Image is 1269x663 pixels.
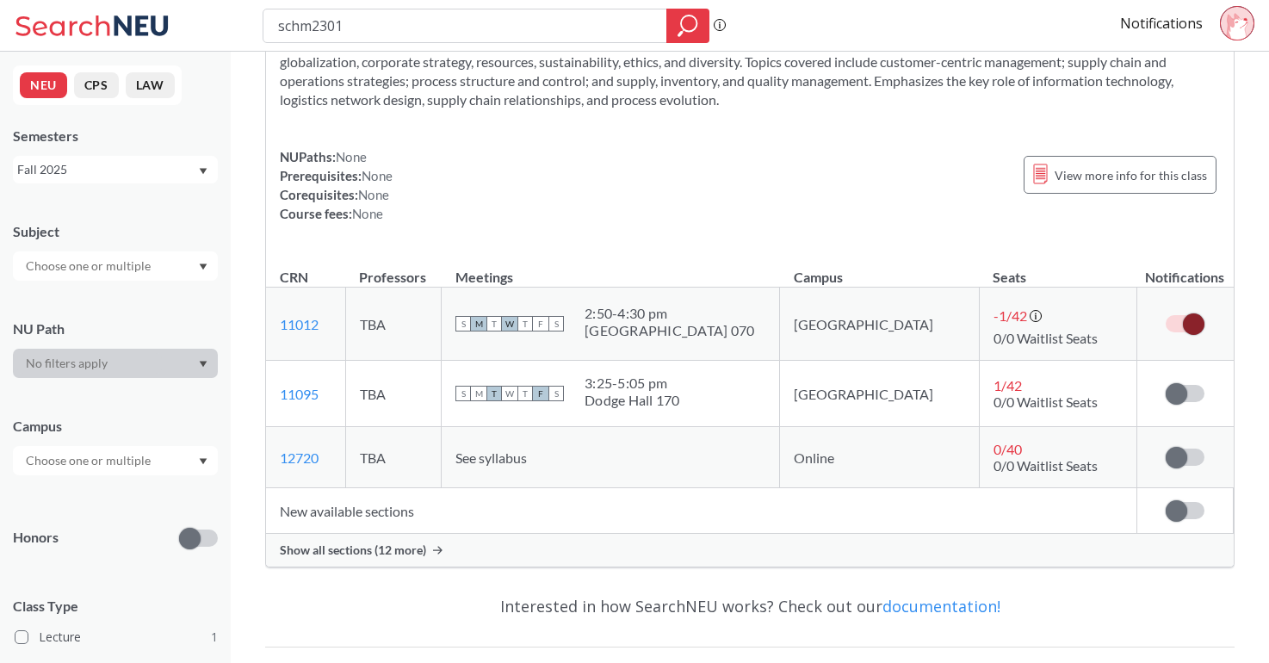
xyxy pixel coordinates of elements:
[276,11,654,40] input: Class, professor, course number, "phrase"
[502,386,517,401] span: W
[336,149,367,164] span: None
[548,316,564,331] span: S
[13,417,218,436] div: Campus
[13,156,218,183] div: Fall 2025Dropdown arrow
[345,427,442,488] td: TBA
[502,316,517,331] span: W
[780,251,980,288] th: Campus
[585,305,754,322] div: 2:50 - 4:30 pm
[74,72,119,98] button: CPS
[199,263,207,270] svg: Dropdown arrow
[13,597,218,616] span: Class Type
[517,386,533,401] span: T
[994,457,1098,474] span: 0/0 Waitlist Seats
[17,160,197,179] div: Fall 2025
[1120,14,1203,33] a: Notifications
[533,316,548,331] span: F
[280,542,426,558] span: Show all sections (12 more)
[666,9,709,43] div: magnifying glass
[780,361,980,427] td: [GEOGRAPHIC_DATA]
[17,450,162,471] input: Choose one or multiple
[455,316,471,331] span: S
[265,581,1235,631] div: Interested in how SearchNEU works? Check out our
[548,386,564,401] span: S
[585,375,680,392] div: 3:25 - 5:05 pm
[994,307,1027,324] span: -1 / 42
[994,377,1022,393] span: 1 / 42
[994,441,1022,457] span: 0 / 40
[780,427,980,488] td: Online
[486,316,502,331] span: T
[280,316,319,332] a: 11012
[471,386,486,401] span: M
[471,316,486,331] span: M
[780,288,980,361] td: [GEOGRAPHIC_DATA]
[358,187,389,202] span: None
[13,127,218,146] div: Semesters
[13,349,218,378] div: Dropdown arrow
[455,449,527,466] span: See syllabus
[585,322,754,339] div: [GEOGRAPHIC_DATA] 070
[280,449,319,466] a: 12720
[20,72,67,98] button: NEU
[352,206,383,221] span: None
[994,393,1098,410] span: 0/0 Waitlist Seats
[199,168,207,175] svg: Dropdown arrow
[13,251,218,281] div: Dropdown arrow
[345,361,442,427] td: TBA
[17,256,162,276] input: Choose one or multiple
[266,534,1234,567] div: Show all sections (12 more)
[517,316,533,331] span: T
[13,446,218,475] div: Dropdown arrow
[280,147,393,223] div: NUPaths: Prerequisites: Corequisites: Course fees:
[455,386,471,401] span: S
[266,488,1136,534] td: New available sections
[486,386,502,401] span: T
[13,319,218,338] div: NU Path
[994,330,1098,346] span: 0/0 Waitlist Seats
[678,14,698,38] svg: magnifying glass
[979,251,1136,288] th: Seats
[280,386,319,402] a: 11095
[280,268,308,287] div: CRN
[199,458,207,465] svg: Dropdown arrow
[585,392,680,409] div: Dodge Hall 170
[362,168,393,183] span: None
[882,596,1000,617] a: documentation!
[15,626,218,648] label: Lecture
[1055,164,1207,186] span: View more info for this class
[13,528,59,548] p: Honors
[211,628,218,647] span: 1
[533,386,548,401] span: F
[126,72,175,98] button: LAW
[345,251,442,288] th: Professors
[345,288,442,361] td: TBA
[442,251,780,288] th: Meetings
[13,222,218,241] div: Subject
[199,361,207,368] svg: Dropdown arrow
[1136,251,1233,288] th: Notifications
